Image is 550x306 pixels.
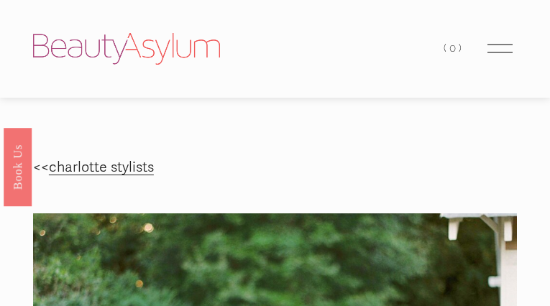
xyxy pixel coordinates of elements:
[49,159,154,176] a: charlotte stylists
[444,39,464,58] a: 0 items in cart
[444,42,449,55] span: (
[459,42,464,55] span: )
[449,42,459,55] span: 0
[33,33,220,65] img: Beauty Asylum | Bridal Hair &amp; Makeup Charlotte &amp; Atlanta
[4,128,32,206] a: Book Us
[33,155,517,180] p: <<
